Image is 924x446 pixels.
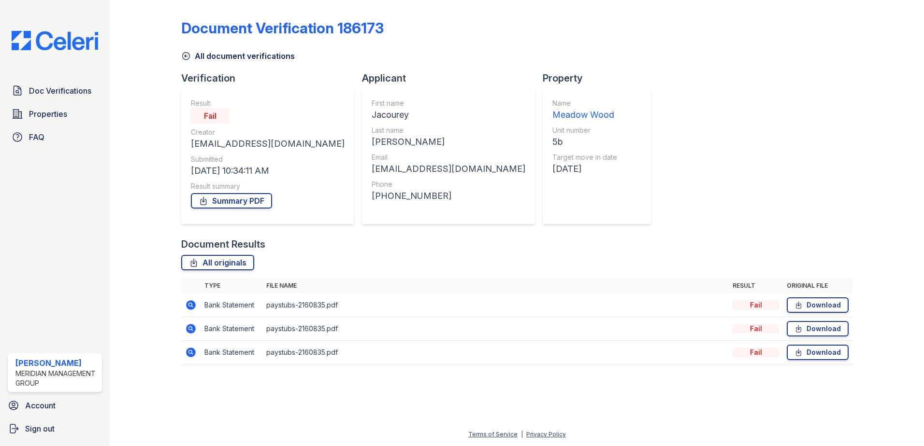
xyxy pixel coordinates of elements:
a: Privacy Policy [526,431,566,438]
span: Sign out [25,423,55,434]
div: Target move in date [552,153,617,162]
div: Creator [191,127,345,137]
div: Document Verification 186173 [181,19,384,37]
div: | [521,431,523,438]
div: Applicant [362,71,543,85]
a: Summary PDF [191,193,272,209]
div: [EMAIL_ADDRESS][DOMAIN_NAME] [191,137,345,151]
td: paystubs-2160835.pdf [262,293,729,317]
a: Download [787,321,849,336]
div: Last name [372,125,525,135]
a: Name Meadow Wood [552,98,617,122]
td: Bank Statement [201,341,262,364]
div: Fail [733,300,779,310]
div: Result [191,98,345,108]
a: Properties [8,104,102,124]
div: Unit number [552,125,617,135]
div: Phone [372,180,525,189]
div: [DATE] 10:34:11 AM [191,164,345,178]
div: [EMAIL_ADDRESS][DOMAIN_NAME] [372,162,525,176]
div: [PERSON_NAME] [372,135,525,149]
th: File name [262,278,729,293]
div: Document Results [181,237,265,251]
div: Fail [733,324,779,334]
td: paystubs-2160835.pdf [262,341,729,364]
th: Result [729,278,783,293]
th: Type [201,278,262,293]
th: Original file [783,278,852,293]
span: Account [25,400,56,411]
span: Properties [29,108,67,120]
a: Sign out [4,419,106,438]
a: Account [4,396,106,415]
td: Bank Statement [201,317,262,341]
div: 5b [552,135,617,149]
a: Download [787,297,849,313]
div: [PHONE_NUMBER] [372,189,525,203]
div: [DATE] [552,162,617,176]
div: Jacourey [372,108,525,122]
td: paystubs-2160835.pdf [262,317,729,341]
div: Submitted [191,154,345,164]
div: Fail [191,108,230,124]
a: Terms of Service [468,431,518,438]
a: All document verifications [181,50,295,62]
div: Result summary [191,181,345,191]
div: Meridian Management Group [15,369,98,388]
div: First name [372,98,525,108]
div: Email [372,153,525,162]
img: CE_Logo_Blue-a8612792a0a2168367f1c8372b55b34899dd931a85d93a1a3d3e32e68fde9ad4.png [4,31,106,50]
a: FAQ [8,127,102,147]
span: FAQ [29,131,44,143]
span: Doc Verifications [29,85,91,97]
div: Meadow Wood [552,108,617,122]
div: Fail [733,348,779,357]
div: Property [543,71,659,85]
div: [PERSON_NAME] [15,357,98,369]
div: Verification [181,71,362,85]
a: All originals [181,255,254,270]
div: Name [552,98,617,108]
td: Bank Statement [201,293,262,317]
a: Download [787,345,849,360]
a: Doc Verifications [8,81,102,100]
